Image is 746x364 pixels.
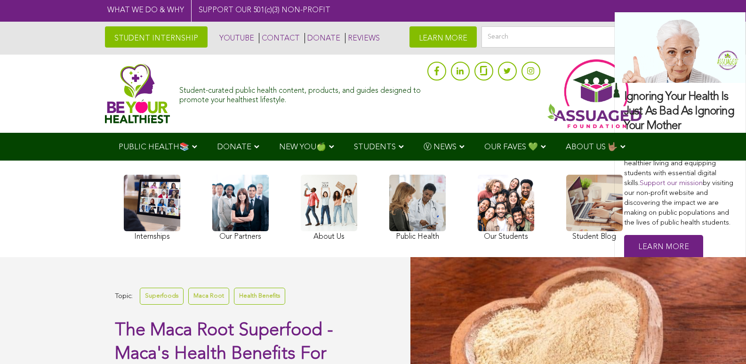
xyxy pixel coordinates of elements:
img: Assuaged [105,64,170,123]
span: Topic: [115,290,133,303]
img: Assuaged App [547,59,642,128]
a: CONTACT [259,33,300,43]
a: DONATE [305,33,340,43]
a: Maca Root [188,288,229,304]
a: Learn More [624,235,703,260]
div: Navigation Menu [105,133,642,161]
img: glassdoor [480,66,487,75]
a: YOUTUBE [217,33,254,43]
a: LEARN MORE [409,26,477,48]
a: Superfoods [140,288,184,304]
span: DONATE [217,143,251,151]
a: Health Benefits [234,288,285,304]
iframe: Chat Widget [699,319,746,364]
span: ABOUT US 🤟🏽 [566,143,618,151]
span: NEW YOU🍏 [279,143,326,151]
input: Search [481,26,642,48]
div: Student-curated public health content, products, and guides designed to promote your healthiest l... [179,82,422,105]
span: Ⓥ NEWS [424,143,457,151]
span: PUBLIC HEALTH📚 [119,143,189,151]
a: REVIEWS [345,33,380,43]
span: STUDENTS [354,143,396,151]
a: STUDENT INTERNSHIP [105,26,208,48]
span: OUR FAVES 💚 [484,143,538,151]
